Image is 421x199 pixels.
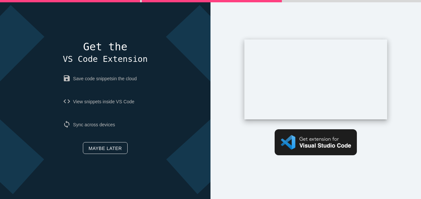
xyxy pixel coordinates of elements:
i: sync [63,120,73,128]
i: save [63,74,73,82]
span: in the cloud [113,76,137,81]
i: code [63,97,73,105]
p: Sync across devices [63,115,148,134]
h4: Get the [63,41,148,65]
span: VS Code Extension [63,54,148,64]
a: Maybe later [83,142,127,154]
p: View snippets inside VS Code [63,92,148,111]
p: Save code snippets [63,69,148,88]
img: Get VS Code extension [275,129,357,155]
